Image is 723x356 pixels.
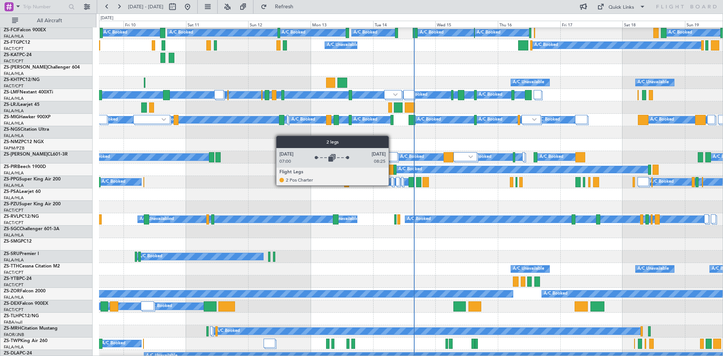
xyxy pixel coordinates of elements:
[4,202,19,206] span: ZS-PZU
[4,232,24,238] a: FALA/HLA
[4,214,39,219] a: ZS-RVLPC12/NG
[4,277,19,281] span: ZS-YTB
[4,115,50,119] a: ZS-MIGHawker 900XP
[532,118,537,121] img: arrow-gray.svg
[4,83,23,89] a: FACT/CPT
[4,53,32,57] a: ZS-KATPC-24
[248,21,311,28] div: Sun 12
[327,40,358,51] div: A/C Unavailable
[162,118,166,121] img: arrow-gray.svg
[139,251,162,262] div: A/C Booked
[4,90,53,95] a: ZS-LMFNextant 400XTi
[638,77,669,88] div: A/C Unavailable
[4,332,24,338] a: FAOR/JNB
[4,34,24,39] a: FALA/HLA
[4,220,23,226] a: FACT/CPT
[351,176,375,188] div: A/C Booked
[4,326,21,331] span: ZS-MRH
[540,151,563,163] div: A/C Booked
[282,27,305,38] div: A/C Booked
[354,27,377,38] div: A/C Booked
[400,151,424,163] div: A/C Booked
[393,93,398,96] img: arrow-gray.svg
[4,351,20,356] span: ZS-DLA
[4,301,20,306] span: ZS-DEX
[4,289,46,293] a: ZS-ZORFalcon 2000
[609,4,634,11] div: Quick Links
[4,102,40,107] a: ZS-LRJLearjet 45
[4,339,47,343] a: ZS-TWPKing Air 260
[4,270,23,275] a: FACT/CPT
[4,127,49,132] a: ZS-NGSCitation Ultra
[4,71,24,76] a: FALA/HLA
[668,27,692,38] div: A/C Booked
[468,151,491,163] div: A/C Booked
[4,195,24,201] a: FALA/HLA
[4,314,39,318] a: ZS-TLHPC12/NG
[4,239,21,244] span: ZS-SMG
[4,344,24,350] a: FALA/HLA
[4,183,24,188] a: FALA/HLA
[4,58,23,64] a: FACT/CPT
[4,165,46,169] a: ZS-PIRBeech 1900D
[650,176,674,188] div: A/C Booked
[4,289,20,293] span: ZS-ZOR
[4,165,17,169] span: ZS-PIR
[4,227,20,231] span: ZS-SGC
[4,96,24,101] a: FALA/HLA
[4,152,68,157] a: ZS-[PERSON_NAME]CL601-3R
[407,214,431,225] div: A/C Booked
[4,301,48,306] a: ZS-DEXFalcon 900EX
[124,21,186,28] div: Fri 10
[4,102,18,107] span: ZS-LRJ
[4,189,41,194] a: ZS-PSALearjet 60
[169,27,193,38] div: A/C Booked
[4,40,30,45] a: ZS-FTGPC12
[311,21,373,28] div: Mon 13
[4,177,19,182] span: ZS-PPG
[4,121,24,126] a: FALA/HLA
[4,202,61,206] a: ZS-PZUSuper King Air 200
[4,152,47,157] span: ZS-[PERSON_NAME]
[4,252,20,256] span: ZS-SRU
[4,127,20,132] span: ZS-NGS
[479,89,502,101] div: A/C Booked
[513,77,544,88] div: A/C Unavailable
[4,78,40,82] a: ZS-KHTPC12/NG
[4,65,80,70] a: ZS-[PERSON_NAME]Challenger 604
[4,140,44,144] a: ZS-NMZPC12 NGX
[513,263,544,275] div: A/C Unavailable
[4,53,19,57] span: ZS-KAT
[544,288,567,299] div: A/C Booked
[257,1,302,13] button: Refresh
[4,133,24,139] a: FALA/HLA
[4,277,32,281] a: ZS-YTBPC-24
[354,114,377,125] div: A/C Booked
[4,46,23,52] a: FACT/CPT
[102,338,125,349] div: A/C Booked
[148,301,172,312] div: A/C Booked
[4,78,20,82] span: ZS-KHT
[4,326,58,331] a: ZS-MRHCitation Mustang
[536,114,560,125] div: A/C Booked
[468,155,473,158] img: arrow-gray.svg
[435,21,498,28] div: Wed 15
[101,15,113,21] div: [DATE]
[4,170,24,176] a: FALA/HLA
[186,21,249,28] div: Sat 11
[593,1,649,13] button: Quick Links
[4,252,39,256] a: ZS-SRUPremier I
[373,21,436,28] div: Tue 14
[477,27,500,38] div: A/C Booked
[4,295,24,300] a: FALA/HLA
[4,282,23,288] a: FACT/CPT
[216,325,240,337] div: A/C Booked
[291,114,315,125] div: A/C Booked
[4,208,23,213] a: FACT/CPT
[417,114,441,125] div: A/C Booked
[4,28,46,32] a: ZS-FCIFalcon 900EX
[4,339,20,343] span: ZS-TWP
[622,21,685,28] div: Sat 18
[4,307,23,313] a: FACT/CPT
[4,239,32,244] a: ZS-SMGPC12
